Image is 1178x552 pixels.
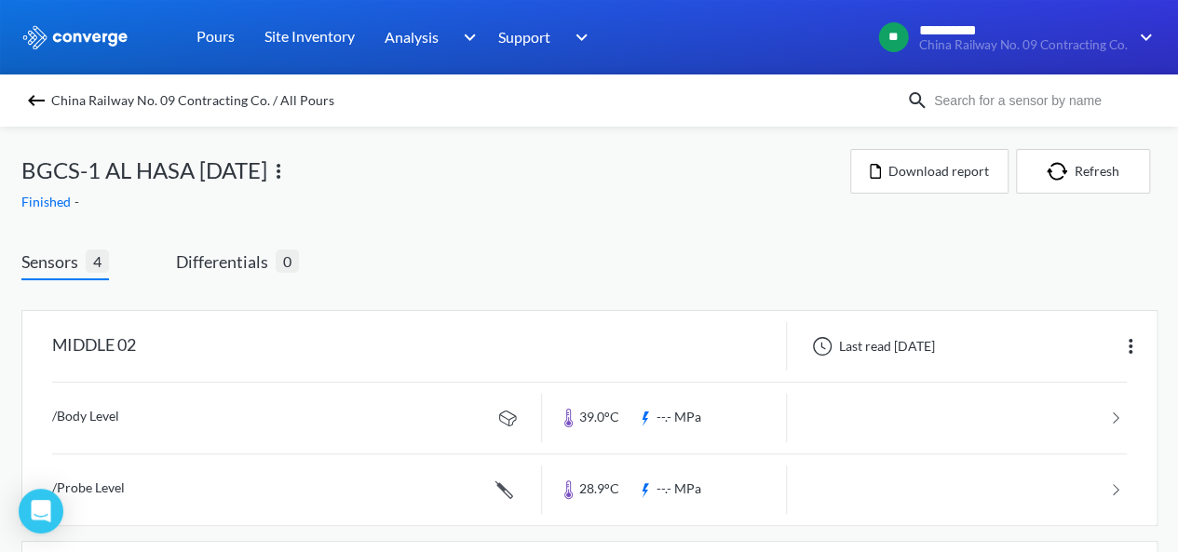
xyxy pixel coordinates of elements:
img: backspace.svg [25,89,47,112]
span: China Railway No. 09 Contracting Co. / All Pours [51,88,334,114]
img: more.svg [1119,335,1142,357]
img: more.svg [267,160,290,182]
img: logo_ewhite.svg [21,25,129,49]
img: icon-search.svg [906,89,928,112]
input: Search for a sensor by name [928,90,1154,111]
button: Download report [850,149,1009,194]
span: Differentials [176,249,276,275]
span: Support [498,25,550,48]
span: Analysis [385,25,439,48]
img: downArrow.svg [1128,26,1158,48]
span: 4 [86,249,109,273]
span: - [74,194,83,209]
span: China Railway No. 09 Contracting Co. [919,38,1128,52]
img: downArrow.svg [451,26,481,48]
img: icon-file.svg [870,164,881,179]
span: Finished [21,194,74,209]
span: BGCS-1 AL HASA [DATE] [21,153,267,188]
span: Sensors [21,249,86,275]
img: downArrow.svg [563,26,593,48]
div: Open Intercom Messenger [19,489,63,533]
div: MIDDLE 02 [52,322,136,370]
button: Refresh [1016,149,1150,194]
img: icon-refresh.svg [1047,162,1075,181]
span: 0 [276,249,299,273]
div: Last read [DATE] [802,335,941,357]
